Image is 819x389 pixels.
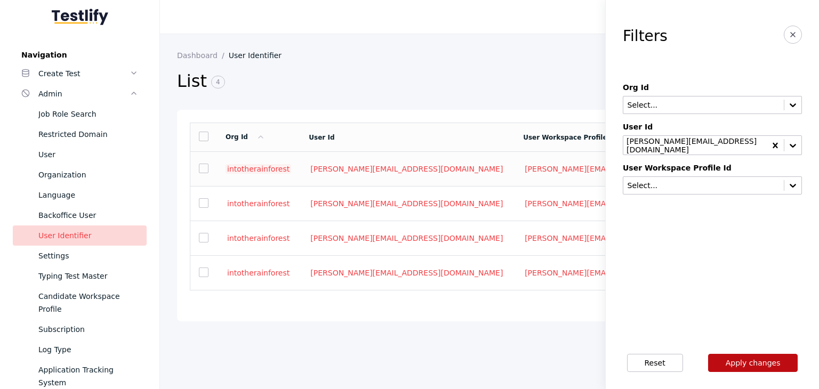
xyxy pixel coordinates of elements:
[38,87,130,100] div: Admin
[13,205,147,225] a: Backoffice User
[226,133,265,141] a: Org Id
[13,266,147,286] a: Typing Test Master
[523,199,719,208] a: [PERSON_NAME][EMAIL_ADDRESS][DOMAIN_NAME]
[623,123,802,131] label: User Id
[627,354,683,372] button: Reset
[523,164,719,174] a: [PERSON_NAME][EMAIL_ADDRESS][DOMAIN_NAME]
[523,268,719,278] a: [PERSON_NAME][EMAIL_ADDRESS][DOMAIN_NAME]
[309,134,334,141] a: User Id
[13,286,147,319] a: Candidate Workspace Profile
[309,233,504,243] a: [PERSON_NAME][EMAIL_ADDRESS][DOMAIN_NAME]
[38,128,138,141] div: Restricted Domain
[38,229,138,242] div: User Identifier
[38,290,138,315] div: Candidate Workspace Profile
[523,233,719,243] a: [PERSON_NAME][EMAIL_ADDRESS][DOMAIN_NAME]
[309,268,504,278] a: [PERSON_NAME][EMAIL_ADDRESS][DOMAIN_NAME]
[177,51,229,60] a: Dashboard
[226,199,291,208] a: intotherainforest
[177,70,722,93] h2: List
[13,51,147,59] label: Navigation
[623,28,668,45] h3: Filters
[229,51,290,60] a: User Identifier
[38,209,138,222] div: Backoffice User
[38,168,138,181] div: Organization
[13,319,147,339] a: Subscription
[38,189,138,201] div: Language
[13,185,147,205] a: Language
[52,9,108,25] img: Testlify - Backoffice
[13,225,147,246] a: User Identifier
[211,76,225,88] span: 4
[13,104,147,124] a: Job Role Search
[226,164,291,174] a: intotherainforest
[38,343,138,356] div: Log Type
[708,354,798,372] button: Apply changes
[38,323,138,336] div: Subscription
[38,249,138,262] div: Settings
[623,83,802,92] label: Org Id
[13,165,147,185] a: Organization
[226,233,291,243] a: intotherainforest
[38,148,138,161] div: User
[623,164,802,172] label: User Workspace Profile Id
[38,108,138,120] div: Job Role Search
[13,246,147,266] a: Settings
[13,339,147,360] a: Log Type
[309,199,504,208] a: [PERSON_NAME][EMAIL_ADDRESS][DOMAIN_NAME]
[226,268,291,278] a: intotherainforest
[309,164,504,174] a: [PERSON_NAME][EMAIL_ADDRESS][DOMAIN_NAME]
[38,363,138,389] div: Application Tracking System
[627,137,764,154] div: [PERSON_NAME][EMAIL_ADDRESS][DOMAIN_NAME]
[38,67,130,80] div: Create Test
[38,270,138,282] div: Typing Test Master
[523,134,616,141] a: User Workspace Profile Id
[13,124,147,144] a: Restricted Domain
[13,144,147,165] a: User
